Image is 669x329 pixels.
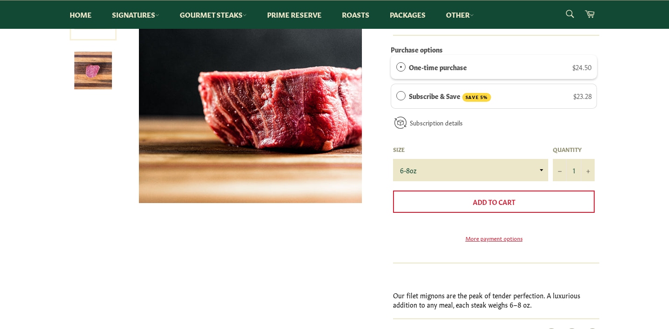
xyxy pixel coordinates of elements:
[393,291,599,309] p: Our filet mignons are the peak of tender perfection. A luxurious addition to any meal, each steak...
[553,159,567,181] button: Reduce item quantity by one
[393,191,595,213] button: Add to Cart
[437,0,483,29] a: Other
[333,0,379,29] a: Roasts
[409,62,467,72] label: One-time purchase
[171,0,256,29] a: Gourmet Steaks
[396,91,406,101] div: Subscribe & Save
[473,197,515,206] span: Add to Cart
[380,0,435,29] a: Packages
[573,91,592,100] span: $23.28
[410,118,463,127] a: Subscription details
[409,91,492,102] label: Subscribe & Save
[581,159,595,181] button: Increase item quantity by one
[60,0,101,29] a: Home
[391,45,443,54] label: Purchase options
[396,62,406,72] div: One-time purchase
[553,145,595,153] label: Quantity
[393,234,595,242] a: More payment options
[393,145,548,153] label: Size
[462,93,491,102] span: SAVE 5%
[103,0,169,29] a: Signatures
[74,52,112,89] img: Filet Mignon
[572,62,592,72] span: $24.50
[258,0,331,29] a: Prime Reserve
